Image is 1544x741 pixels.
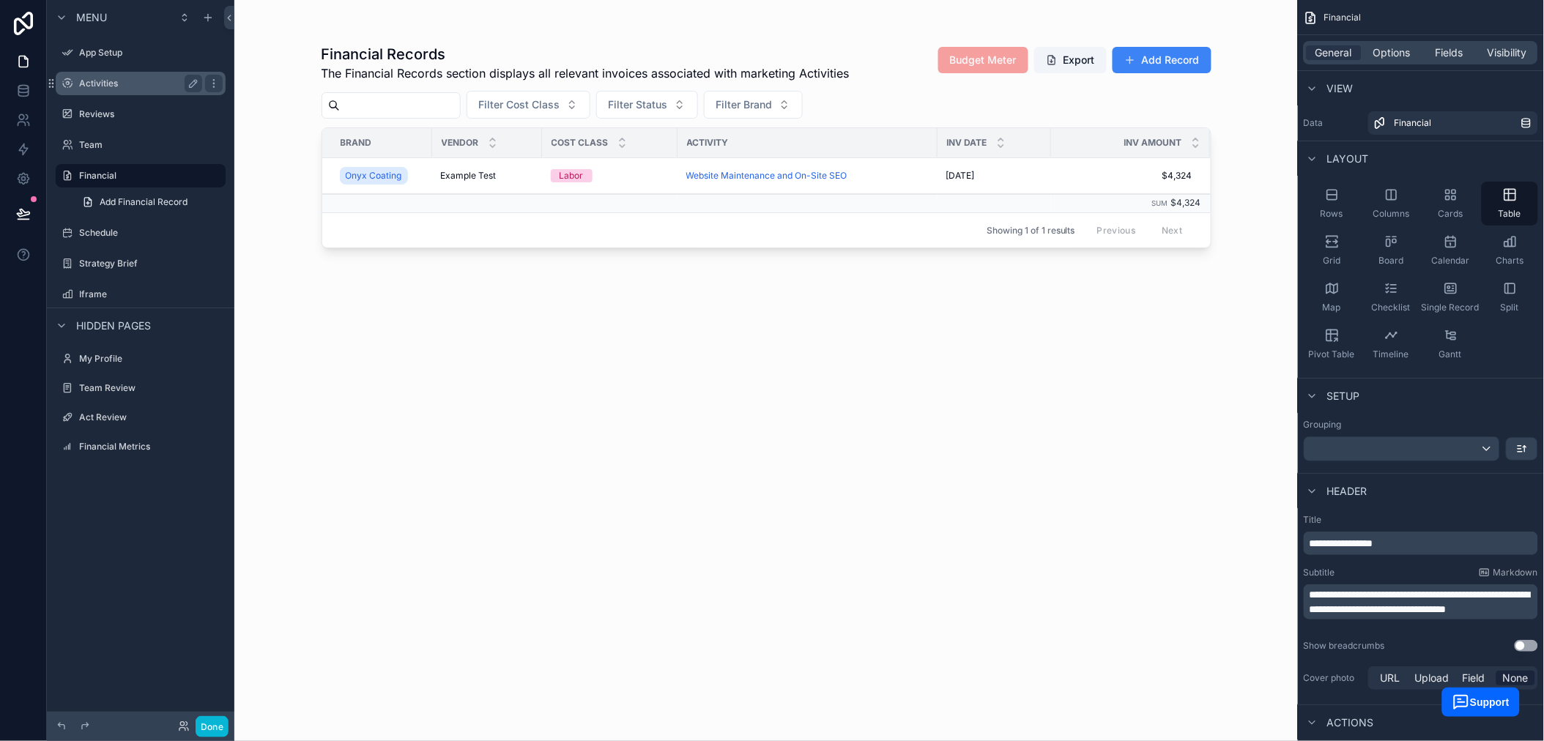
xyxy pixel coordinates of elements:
[196,716,229,737] button: Done
[76,10,107,25] span: Menu
[1503,671,1529,685] span: None
[1422,322,1479,366] button: Gantt
[1363,322,1419,366] button: Timeline
[442,137,479,149] span: Vendor
[1327,152,1369,166] span: Layout
[79,78,196,89] label: Activities
[1452,693,1470,711] img: widget_launcher_white.svg
[1304,567,1335,578] label: Subtitle
[1304,419,1342,431] label: Grouping
[56,103,226,126] a: Reviews
[947,137,987,149] span: Inv Date
[1422,275,1479,319] button: Single Record
[56,221,226,245] a: Schedule
[1321,208,1343,220] span: Rows
[1373,208,1410,220] span: Columns
[1373,45,1411,60] span: Options
[1152,199,1168,207] small: Sum
[1482,182,1538,226] button: Table
[56,347,226,370] a: My Profile
[1304,514,1538,526] label: Title
[1324,12,1362,23] span: Financial
[1316,45,1353,60] span: General
[1501,302,1519,313] span: Split
[552,137,609,149] span: Cost Class
[1324,255,1341,267] span: Grid
[79,353,223,365] label: My Profile
[1422,302,1480,313] span: Single Record
[56,376,226,400] a: Team Review
[56,283,226,306] a: Iframe
[1323,302,1341,313] span: Map
[56,164,226,187] a: Financial
[1372,302,1411,313] span: Checklist
[1422,228,1479,272] button: Calendar
[1470,696,1510,708] span: Support
[1304,640,1385,652] div: Show breadcrumbs
[1439,208,1463,220] span: Cards
[79,258,223,269] label: Strategy Brief
[1304,117,1362,129] label: Data
[987,225,1075,237] span: Showing 1 of 1 results
[1482,228,1538,272] button: Charts
[1381,671,1400,685] span: URL
[79,412,223,423] label: Act Review
[1304,322,1360,366] button: Pivot Table
[79,382,223,394] label: Team Review
[56,41,226,64] a: App Setup
[1368,111,1538,135] a: Financial
[1304,672,1362,684] label: Cover photo
[56,252,226,275] a: Strategy Brief
[1124,137,1182,149] span: Inv Amount
[1327,715,1374,730] span: Actions
[1415,671,1450,685] span: Upload
[73,190,226,214] a: Add Financial Record
[687,137,729,149] span: Activity
[56,435,226,458] a: Financial Metrics
[79,139,223,151] label: Team
[1363,182,1419,226] button: Columns
[1439,349,1462,360] span: Gantt
[56,406,226,429] a: Act Review
[1327,81,1354,96] span: View
[1363,275,1419,319] button: Checklist
[56,133,226,157] a: Team
[1488,45,1528,60] span: Visibility
[1363,228,1419,272] button: Board
[1304,532,1538,555] div: scrollable content
[1327,484,1367,499] span: Header
[1304,228,1360,272] button: Grid
[79,227,223,239] label: Schedule
[76,319,151,333] span: Hidden pages
[1482,275,1538,319] button: Split
[1395,117,1432,129] span: Financial
[1432,255,1470,267] span: Calendar
[1304,584,1538,619] div: scrollable content
[1463,671,1485,685] span: Field
[1327,389,1360,403] span: Setup
[1499,208,1521,220] span: Table
[1496,255,1524,267] span: Charts
[79,170,217,182] label: Financial
[1479,567,1538,578] a: Markdown
[100,196,188,208] span: Add Financial Record
[1309,349,1355,360] span: Pivot Table
[1422,182,1479,226] button: Cards
[79,47,223,59] label: App Setup
[1379,255,1404,267] span: Board
[1436,45,1464,60] span: Fields
[1373,349,1409,360] span: Timeline
[1304,275,1360,319] button: Map
[79,441,223,453] label: Financial Metrics
[1304,182,1360,226] button: Rows
[79,108,223,120] label: Reviews
[56,72,226,95] a: Activities
[79,288,223,300] label: Iframe
[341,137,372,149] span: Brand
[1171,197,1201,208] span: $4,324
[1493,567,1538,578] span: Markdown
